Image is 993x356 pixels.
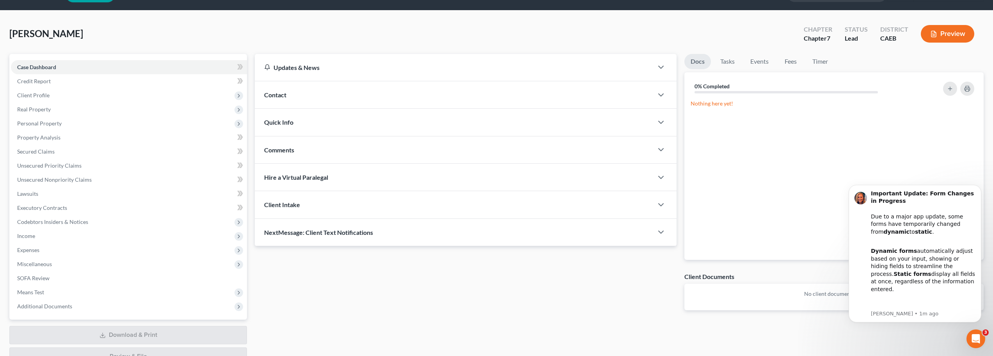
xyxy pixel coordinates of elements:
span: Means Test [17,289,44,295]
div: Status [845,25,868,34]
p: Message from Kelly, sent 1m ago [34,137,139,144]
span: 3 [982,329,989,336]
span: Client Intake [264,201,300,208]
span: Hire a Virtual Paralegal [264,174,328,181]
a: Docs [684,54,711,69]
a: Tasks [714,54,741,69]
span: 7 [827,34,830,42]
div: Lead [845,34,868,43]
span: Personal Property [17,120,62,127]
a: Lawsuits [11,187,247,201]
span: Unsecured Nonpriority Claims [17,176,92,183]
iframe: Intercom notifications message [837,173,993,335]
span: Comments [264,146,294,154]
span: Credit Report [17,78,51,84]
span: Additional Documents [17,303,72,309]
span: NextMessage: Client Text Notifications [264,229,373,236]
a: Timer [806,54,834,69]
a: Fees [778,54,803,69]
a: Case Dashboard [11,60,247,74]
a: Credit Report [11,74,247,88]
span: Property Analysis [17,134,60,141]
span: Executory Contracts [17,204,67,211]
div: Client Documents [684,272,734,281]
span: Quick Info [264,118,293,126]
div: Our team is actively working to re-integrate dynamic functionality and expects to have it restore... [34,124,139,186]
div: District [880,25,908,34]
iframe: Intercom live chat [966,329,985,348]
span: SOFA Review [17,275,50,281]
span: Client Profile [17,92,50,98]
span: [PERSON_NAME] [9,28,83,39]
a: Secured Claims [11,145,247,159]
div: Chapter [804,34,832,43]
p: Nothing here yet! [691,100,977,107]
span: Secured Claims [17,148,55,155]
a: Executory Contracts [11,201,247,215]
div: Updates & News [264,63,644,72]
span: Miscellaneous [17,261,52,267]
span: Lawsuits [17,190,38,197]
a: Events [744,54,775,69]
p: No client documents yet. [691,290,977,298]
strong: 0% Completed [695,83,730,89]
span: Case Dashboard [17,64,56,70]
a: Property Analysis [11,131,247,145]
a: SOFA Review [11,271,247,285]
span: Expenses [17,247,39,253]
div: CAEB [880,34,908,43]
span: Codebtors Insiders & Notices [17,218,88,225]
a: Unsecured Priority Claims [11,159,247,173]
span: Income [17,233,35,239]
button: Preview [921,25,974,43]
span: Contact [264,91,286,98]
span: Real Property [17,106,51,113]
a: Unsecured Nonpriority Claims [11,173,247,187]
span: Unsecured Priority Claims [17,162,82,169]
div: Chapter [804,25,832,34]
